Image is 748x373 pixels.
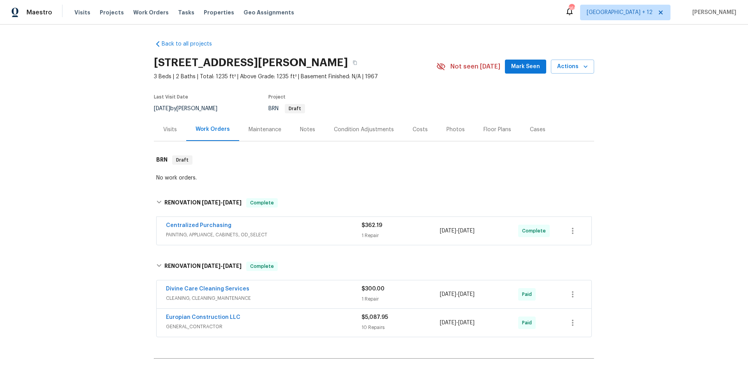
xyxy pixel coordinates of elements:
span: BRN [268,106,305,111]
span: Properties [204,9,234,16]
span: 3 Beds | 2 Baths | Total: 1235 ft² | Above Grade: 1235 ft² | Basement Finished: N/A | 1967 [154,73,436,81]
span: [DATE] [440,292,456,297]
span: Actions [557,62,588,72]
span: [PERSON_NAME] [689,9,736,16]
div: Costs [413,126,428,134]
span: Visits [74,9,90,16]
span: [DATE] [154,106,170,111]
a: Europian Construction LLC [166,315,240,320]
div: RENOVATION [DATE]-[DATE]Complete [154,254,594,279]
div: RENOVATION [DATE]-[DATE]Complete [154,190,594,215]
span: Paid [522,319,535,327]
span: Maestro [26,9,52,16]
span: GENERAL_CONTRACTOR [166,323,362,331]
a: Divine Care Cleaning Services [166,286,249,292]
span: Project [268,95,286,99]
span: Work Orders [133,9,169,16]
h6: RENOVATION [164,262,242,271]
div: Notes [300,126,315,134]
div: Work Orders [196,125,230,133]
div: Floor Plans [483,126,511,134]
span: Draft [286,106,304,111]
span: Complete [522,227,549,235]
div: No work orders. [156,174,592,182]
span: Mark Seen [511,62,540,72]
span: Last Visit Date [154,95,188,99]
span: $5,087.95 [362,315,388,320]
div: 168 [569,5,574,12]
span: $300.00 [362,286,385,292]
span: [DATE] [202,200,221,205]
span: [DATE] [440,320,456,325]
span: Complete [247,199,277,207]
div: Cases [530,126,545,134]
span: [DATE] [458,228,475,234]
h2: [STREET_ADDRESS][PERSON_NAME] [154,59,348,67]
span: [DATE] [458,292,475,297]
span: Tasks [178,10,194,15]
span: [DATE] [223,263,242,269]
div: BRN Draft [154,148,594,172]
span: Draft [173,156,192,164]
span: [DATE] [202,263,221,269]
div: 1 Repair [362,295,440,303]
span: Projects [100,9,124,16]
span: [DATE] [223,200,242,205]
span: - [440,290,475,298]
span: Not seen [DATE] [450,63,500,70]
button: Copy Address [348,56,362,70]
span: - [440,319,475,327]
h6: BRN [156,155,168,165]
div: Visits [163,126,177,134]
a: Centralized Purchasing [166,223,231,228]
div: 10 Repairs [362,324,440,331]
span: [DATE] [440,228,456,234]
span: [GEOGRAPHIC_DATA] + 12 [587,9,653,16]
div: Photos [446,126,465,134]
div: Condition Adjustments [334,126,394,134]
span: [DATE] [458,320,475,325]
div: 1 Repair [362,232,440,239]
span: - [202,200,242,205]
span: Complete [247,262,277,270]
span: PAINTING, APPLIANCE, CABINETS, OD_SELECT [166,231,362,239]
div: by [PERSON_NAME] [154,104,227,113]
span: CLEANING, CLEANING_MAINTENANCE [166,294,362,302]
button: Mark Seen [505,60,546,74]
h6: RENOVATION [164,198,242,208]
button: Actions [551,60,594,74]
span: - [440,227,475,235]
div: Maintenance [249,126,281,134]
span: - [202,263,242,269]
span: Geo Assignments [243,9,294,16]
a: Back to all projects [154,40,229,48]
span: Paid [522,290,535,298]
span: $362.19 [362,223,382,228]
